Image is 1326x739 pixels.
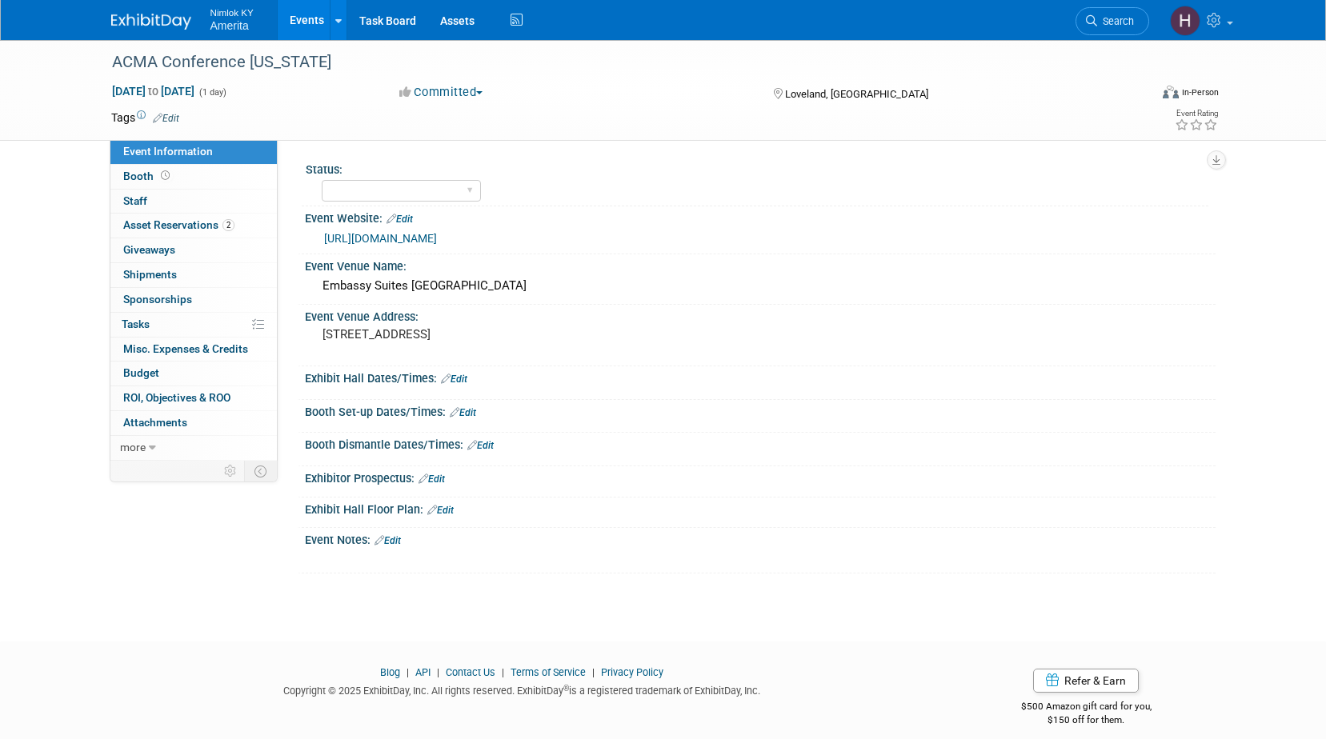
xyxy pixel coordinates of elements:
[588,666,599,678] span: |
[110,288,277,312] a: Sponsorships
[110,238,277,262] a: Giveaways
[110,436,277,460] a: more
[123,218,234,231] span: Asset Reservations
[1181,86,1219,98] div: In-Person
[123,366,159,379] span: Budget
[110,140,277,164] a: Event Information
[511,666,586,678] a: Terms of Service
[305,366,1216,387] div: Exhibit Hall Dates/Times:
[450,407,476,418] a: Edit
[120,441,146,453] span: more
[1163,86,1179,98] img: Format-Inperson.png
[375,535,401,546] a: Edit
[305,305,1216,325] div: Event Venue Address:
[441,373,467,385] a: Edit
[305,400,1216,421] div: Booth Set-up Dates/Times:
[122,318,150,330] span: Tasks
[305,254,1216,274] div: Event Venue Name:
[123,194,147,207] span: Staff
[111,680,934,698] div: Copyright © 2025 ExhibitDay, Inc. All rights reserved. ExhibitDay is a registered trademark of Ex...
[110,338,277,362] a: Misc. Expenses & Credits
[306,158,1208,178] div: Status:
[198,87,226,98] span: (1 day)
[403,666,413,678] span: |
[110,411,277,435] a: Attachments
[106,48,1125,77] div: ACMA Conference [US_STATE]
[110,313,277,337] a: Tasks
[305,206,1216,227] div: Event Website:
[1076,7,1149,35] a: Search
[305,497,1216,518] div: Exhibit Hall Floor Plan:
[217,461,245,481] td: Personalize Event Tab Strip
[244,461,277,481] td: Toggle Event Tabs
[110,386,277,410] a: ROI, Objectives & ROO
[305,433,1216,453] div: Booth Dismantle Dates/Times:
[1170,6,1200,36] img: Hannah Durbin
[111,14,191,30] img: ExhibitDay
[123,145,213,158] span: Event Information
[433,666,443,678] span: |
[419,473,445,485] a: Edit
[394,84,489,101] button: Committed
[111,110,179,126] td: Tags
[123,293,192,306] span: Sponsorships
[123,342,248,355] span: Misc. Expenses & Credits
[123,243,175,256] span: Giveaways
[446,666,495,678] a: Contact Us
[123,170,173,182] span: Booth
[324,232,437,245] a: [URL][DOMAIN_NAME]
[1033,669,1139,693] a: Refer & Earn
[110,165,277,189] a: Booth
[563,684,569,693] sup: ®
[1175,110,1218,118] div: Event Rating
[210,19,249,32] span: Amerita
[317,274,1204,298] div: Embassy Suites [GEOGRAPHIC_DATA]
[498,666,508,678] span: |
[380,666,400,678] a: Blog
[146,85,161,98] span: to
[387,214,413,225] a: Edit
[123,268,177,281] span: Shipments
[1055,83,1220,107] div: Event Format
[110,190,277,214] a: Staff
[957,689,1216,726] div: $500 Amazon gift card for you,
[1097,15,1134,27] span: Search
[305,528,1216,549] div: Event Notes:
[222,219,234,231] span: 2
[305,466,1216,487] div: Exhibitor Prospectus:
[427,505,454,516] a: Edit
[467,440,494,451] a: Edit
[322,327,667,342] pre: [STREET_ADDRESS]
[123,416,187,429] span: Attachments
[110,263,277,287] a: Shipments
[110,214,277,238] a: Asset Reservations2
[123,391,230,404] span: ROI, Objectives & ROO
[158,170,173,182] span: Booth not reserved yet
[785,88,928,100] span: Loveland, [GEOGRAPHIC_DATA]
[153,113,179,124] a: Edit
[601,666,663,678] a: Privacy Policy
[210,3,254,20] span: Nimlok KY
[110,362,277,385] a: Budget
[957,713,1216,727] div: $150 off for them.
[415,666,431,678] a: API
[111,84,195,98] span: [DATE] [DATE]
